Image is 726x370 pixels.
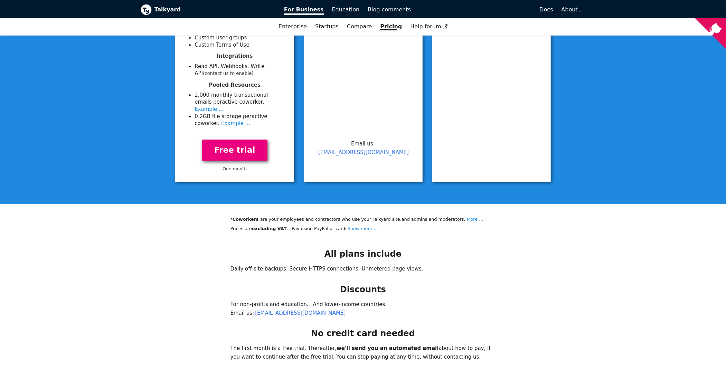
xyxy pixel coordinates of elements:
a: Enterprise [274,21,311,32]
a: Blog comments [364,4,415,16]
h2: No credit card needed [230,328,496,339]
b: Coworkers [233,217,260,222]
p: The first month is a free trial. Thereafter, about how to pay, if you want to continue after the ... [230,344,496,361]
a: Example ... [195,106,224,112]
img: Talkyard logo [141,4,152,15]
a: For Business [280,4,328,16]
p: Daily off-site backups. Secure HTTPS connections. Unmetered page views. [230,265,496,273]
b: we'll send you an automated email [337,345,439,351]
b: Talkyard [154,5,275,14]
a: Pricing [376,21,406,32]
li: Read API. Webhooks. Write API [195,63,286,77]
li: 2 ,000 monthly transactional emails per active coworker . [195,92,286,113]
a: Talkyard logoTalkyard [141,4,275,15]
p: For non-profits and education. And lower-income countries. Email us: [230,300,496,317]
a: About [562,6,582,13]
span: Blog comments [368,6,411,13]
li: Custom user groups [195,34,286,41]
a: Compare [347,23,372,30]
a: [EMAIL_ADDRESS][DOMAIN_NAME] [255,310,346,316]
small: One month [223,166,247,171]
li: 0.2 GB file storage per active coworker . [195,113,286,127]
span: Help forum [410,23,447,30]
a: Free trial [202,140,267,161]
p: Email us: [312,140,414,157]
h2: Discounts [230,284,496,295]
span: For Business [284,6,324,15]
h4: Integrations [183,53,286,59]
li: Custom Terms of Use [195,41,286,49]
a: Education [328,4,364,16]
h4: Pooled Resources [183,82,286,88]
a: [EMAIL_ADDRESS][DOMAIN_NAME] [318,149,409,155]
a: Docs [415,4,557,16]
a: More ... [467,217,483,222]
span: Education [332,6,360,13]
li: * are your employees and contractors who use your Talkyard site, and admins and moderators. [230,216,496,223]
a: Example ... [221,120,250,126]
h2: All plans include [230,249,496,259]
strong: excluding VAT [252,226,287,231]
span: Docs [539,6,553,13]
a: Help forum [406,21,452,32]
a: Show more ... [348,226,378,231]
a: Startups [311,21,343,32]
small: (contact us to enable) [203,71,254,76]
p: Prices are . Pay using PayPal or cards [230,225,496,232]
